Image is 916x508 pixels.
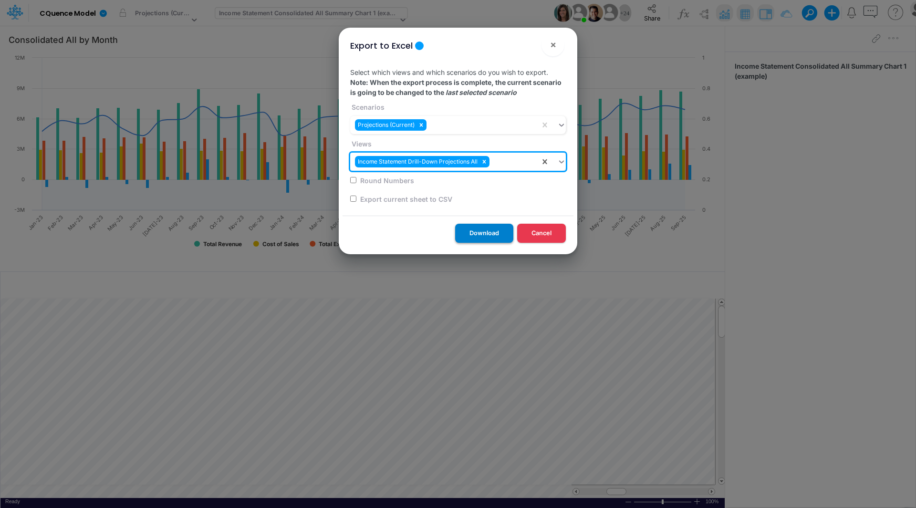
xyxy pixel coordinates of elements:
[455,224,513,242] button: Download
[541,33,564,56] button: Close
[415,41,424,50] div: Tooltip anchor
[355,119,416,131] div: Projections (Current)
[359,176,414,186] label: Round Numbers
[550,39,556,50] span: ×
[350,78,562,96] strong: Note: When the export process is complete, the current scenario is going to be changed to the
[343,60,573,216] div: Select which views and which scenarios do you wish to export.
[350,139,372,149] label: Views
[350,102,385,112] label: Scenarios
[355,156,479,167] div: Income Statement Drill-Down Projections All
[446,88,517,96] em: last selected scenario
[359,194,452,204] label: Export current sheet to CSV
[517,224,566,242] button: Cancel
[350,39,413,52] div: Export to Excel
